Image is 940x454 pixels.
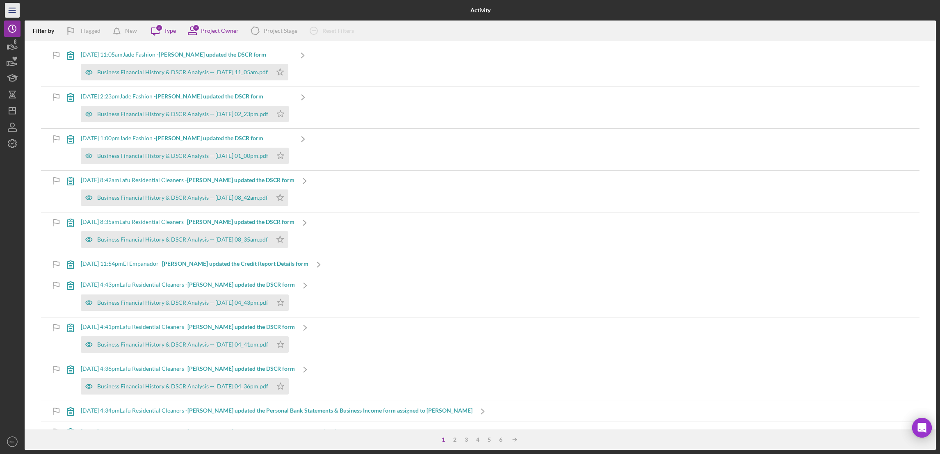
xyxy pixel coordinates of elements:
[461,436,472,443] div: 3
[495,436,507,443] div: 6
[81,106,289,122] button: Business Financial History & DSCR Analysis -- [DATE] 02_23pm.pdf
[9,440,15,444] text: MT
[97,341,268,348] div: Business Financial History & DSCR Analysis -- [DATE] 04_41pm.pdf
[303,23,362,39] button: Reset Filters
[81,260,308,267] div: [DATE] 11:54pm El Empanador -
[164,27,176,34] div: Type
[187,281,295,288] b: [PERSON_NAME] updated the DSCR form
[438,436,449,443] div: 1
[187,407,472,414] b: [PERSON_NAME] updated the Personal Bank Statements & Business Income form assigned to [PERSON_NAME]
[97,111,268,117] div: Business Financial History & DSCR Analysis -- [DATE] 02_23pm.pdf
[187,365,295,372] b: [PERSON_NAME] updated the DSCR form
[81,135,293,141] div: [DATE] 1:00pm Jade Fashion -
[109,23,145,39] button: New
[187,428,399,435] b: [PERSON_NAME] updated the Business Profit & Loss (P&L) and Family Budget form
[159,51,266,58] b: [PERSON_NAME] updated the DSCR form
[81,294,289,311] button: Business Financial History & DSCR Analysis -- [DATE] 04_43pm.pdf
[470,7,491,14] b: Activity
[81,324,295,330] div: [DATE] 4:41pm Lafu Residential Cleaners -
[472,436,484,443] div: 4
[81,281,295,288] div: [DATE] 4:43pm Lafu Residential Cleaners -
[97,236,268,243] div: Business Financial History & DSCR Analysis -- [DATE] 08_35am.pdf
[97,194,268,201] div: Business Financial History & DSCR Analysis -- [DATE] 08_42am.pdf
[60,317,315,359] a: [DATE] 4:41pmLafu Residential Cleaners -[PERSON_NAME] updated the DSCR formBusiness Financial His...
[81,148,289,164] button: Business Financial History & DSCR Analysis -- [DATE] 01_00pm.pdf
[81,177,294,183] div: [DATE] 8:42am Lafu Residential Cleaners -
[449,436,461,443] div: 2
[81,428,399,435] div: [DATE] 4:24pm Lafu Residential Cleaners -
[156,93,263,100] b: [PERSON_NAME] updated the DSCR form
[60,254,329,275] a: [DATE] 11:54pmEl Empanador -[PERSON_NAME] updated the Credit Report Details form
[97,153,268,159] div: Business Financial History & DSCR Analysis -- [DATE] 01_00pm.pdf
[60,401,493,422] a: [DATE] 4:34pmLafu Residential Cleaners -[PERSON_NAME] updated the Personal Bank Statements & Busi...
[60,171,315,212] a: [DATE] 8:42amLafu Residential Cleaners -[PERSON_NAME] updated the DSCR formBusiness Financial His...
[81,93,293,100] div: [DATE] 2:23pm Jade Fashion -
[155,24,163,32] div: 3
[97,299,268,306] div: Business Financial History & DSCR Analysis -- [DATE] 04_43pm.pdf
[60,275,315,317] a: [DATE] 4:43pmLafu Residential Cleaners -[PERSON_NAME] updated the DSCR formBusiness Financial His...
[81,219,294,225] div: [DATE] 8:35am Lafu Residential Cleaners -
[81,407,472,414] div: [DATE] 4:34pm Lafu Residential Cleaners -
[81,51,292,58] div: [DATE] 11:05am Jade Fashion -
[60,212,315,254] a: [DATE] 8:35amLafu Residential Cleaners -[PERSON_NAME] updated the DSCR formBusiness Financial His...
[125,23,137,39] div: New
[192,24,200,32] div: 2
[81,336,289,353] button: Business Financial History & DSCR Analysis -- [DATE] 04_41pm.pdf
[33,27,60,34] div: Filter by
[156,135,263,141] b: [PERSON_NAME] updated the DSCR form
[97,383,268,390] div: Business Financial History & DSCR Analysis -- [DATE] 04_36pm.pdf
[60,45,313,87] a: [DATE] 11:05amJade Fashion -[PERSON_NAME] updated the DSCR formBusiness Financial History & DSCR ...
[60,23,109,39] button: Flagged
[81,231,288,248] button: Business Financial History & DSCR Analysis -- [DATE] 08_35am.pdf
[60,129,313,170] a: [DATE] 1:00pmJade Fashion -[PERSON_NAME] updated the DSCR formBusiness Financial History & DSCR A...
[81,189,288,206] button: Business Financial History & DSCR Analysis -- [DATE] 08_42am.pdf
[162,260,308,267] b: [PERSON_NAME] updated the Credit Report Details form
[322,23,354,39] div: Reset Filters
[60,422,420,443] a: [DATE] 4:24pmLafu Residential Cleaners -[PERSON_NAME] updated the Business Profit & Loss (P&L) an...
[60,359,315,401] a: [DATE] 4:36pmLafu Residential Cleaners -[PERSON_NAME] updated the DSCR formBusiness Financial His...
[187,176,294,183] b: [PERSON_NAME] updated the DSCR form
[187,218,294,225] b: [PERSON_NAME] updated the DSCR form
[187,323,295,330] b: [PERSON_NAME] updated the DSCR form
[81,378,289,395] button: Business Financial History & DSCR Analysis -- [DATE] 04_36pm.pdf
[60,87,313,128] a: [DATE] 2:23pmJade Fashion -[PERSON_NAME] updated the DSCR formBusiness Financial History & DSCR A...
[912,418,932,438] div: Open Intercom Messenger
[81,23,100,39] div: Flagged
[201,27,239,34] div: Project Owner
[264,27,297,34] div: Project Stage
[484,436,495,443] div: 5
[97,69,268,75] div: Business Financial History & DSCR Analysis -- [DATE] 11_05am.pdf
[81,64,288,80] button: Business Financial History & DSCR Analysis -- [DATE] 11_05am.pdf
[81,365,295,372] div: [DATE] 4:36pm Lafu Residential Cleaners -
[4,433,21,450] button: MT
